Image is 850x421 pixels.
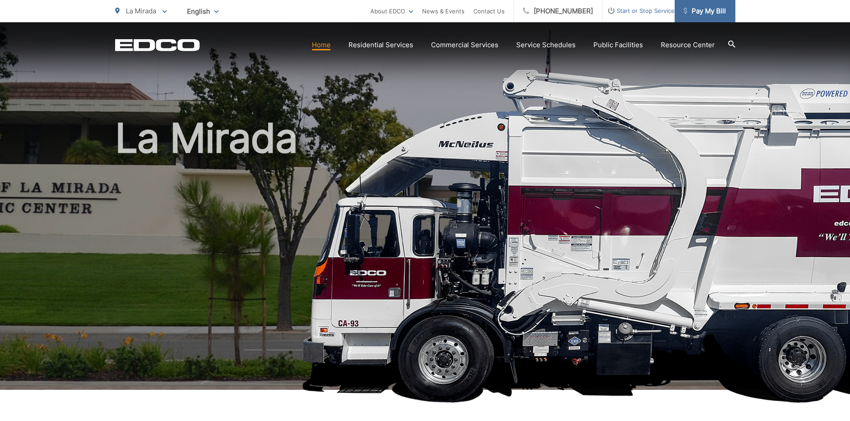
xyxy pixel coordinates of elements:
span: Pay My Bill [684,6,726,16]
a: EDCD logo. Return to the homepage. [115,39,200,51]
a: Contact Us [473,6,505,16]
a: About EDCO [370,6,413,16]
a: News & Events [422,6,464,16]
a: Home [312,40,331,50]
span: La Mirada [126,7,156,15]
span: English [180,4,225,19]
a: Public Facilities [593,40,643,50]
a: Resource Center [661,40,715,50]
a: Residential Services [348,40,413,50]
a: Service Schedules [516,40,576,50]
a: Commercial Services [431,40,498,50]
h1: La Mirada [115,116,735,398]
